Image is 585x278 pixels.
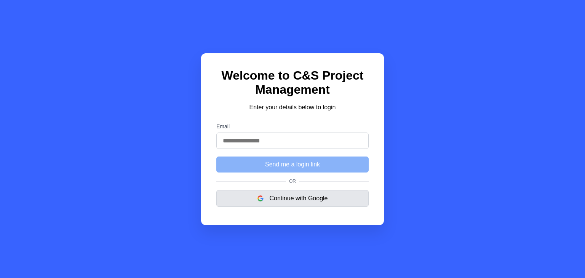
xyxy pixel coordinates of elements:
[286,179,299,184] span: Or
[216,103,369,112] p: Enter your details below to login
[216,123,369,129] label: Email
[216,190,369,207] button: Continue with Google
[216,157,369,173] button: Send me a login link
[257,195,264,201] img: google logo
[216,69,369,97] h1: Welcome to C&S Project Management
